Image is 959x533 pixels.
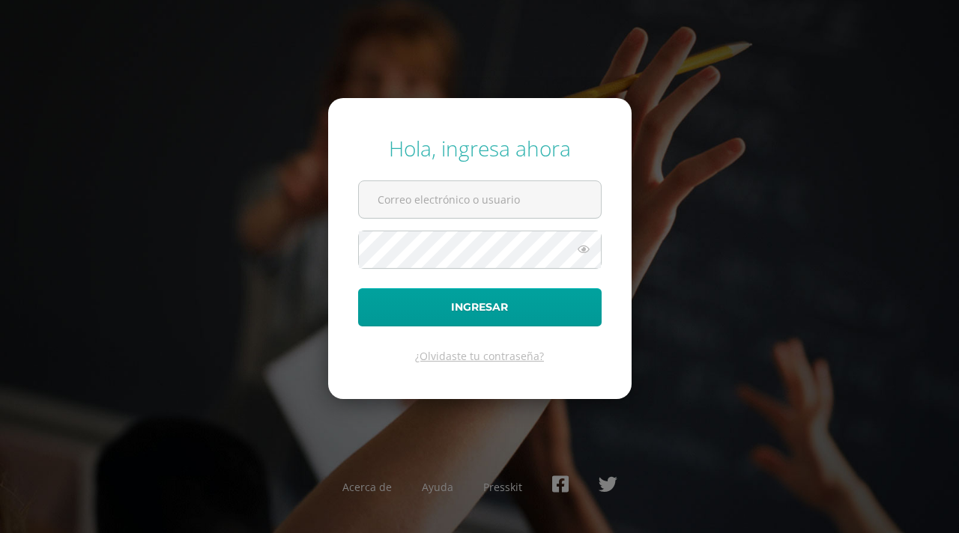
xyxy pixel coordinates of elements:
[483,480,522,494] a: Presskit
[358,134,602,162] div: Hola, ingresa ahora
[415,349,544,363] a: ¿Olvidaste tu contraseña?
[422,480,453,494] a: Ayuda
[342,480,392,494] a: Acerca de
[359,181,601,218] input: Correo electrónico o usuario
[358,288,602,326] button: Ingresar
